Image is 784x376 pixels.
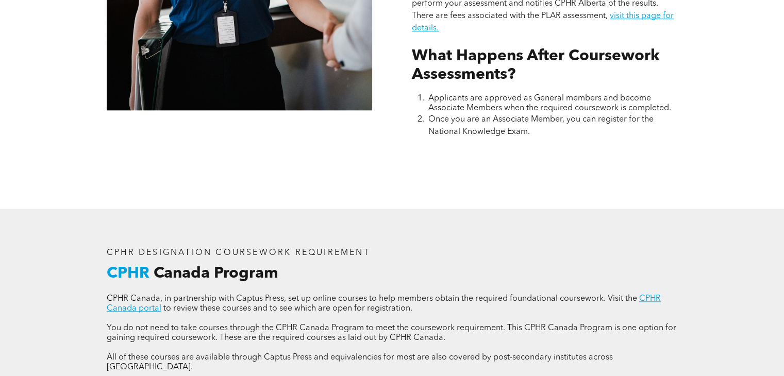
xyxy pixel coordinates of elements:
span: Canada Program [154,266,278,281]
span: You do not need to take courses through the CPHR Canada Program to meet the coursework requiremen... [107,324,676,342]
span: to review these courses and to see which are open for registration. [163,304,412,313]
span: All of these courses are available through Captus Press and equivalencies for most are also cover... [107,353,613,371]
span: What Happens After Coursework Assessments? [412,48,660,82]
span: CPHR DESIGNATION COURSEWORK REQUIREMENT [107,249,370,257]
a: visit this page for details. [412,12,674,32]
span: Applicants are approved as General members and become Associate Members when the required coursew... [428,94,671,112]
span: CPHR [107,266,149,281]
span: CPHR Canada, in partnership with Captus Press, set up online courses to help members obtain the r... [107,295,637,303]
span: Once you are an Associate Member, you can register for the National Knowledge Exam. [428,115,654,136]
